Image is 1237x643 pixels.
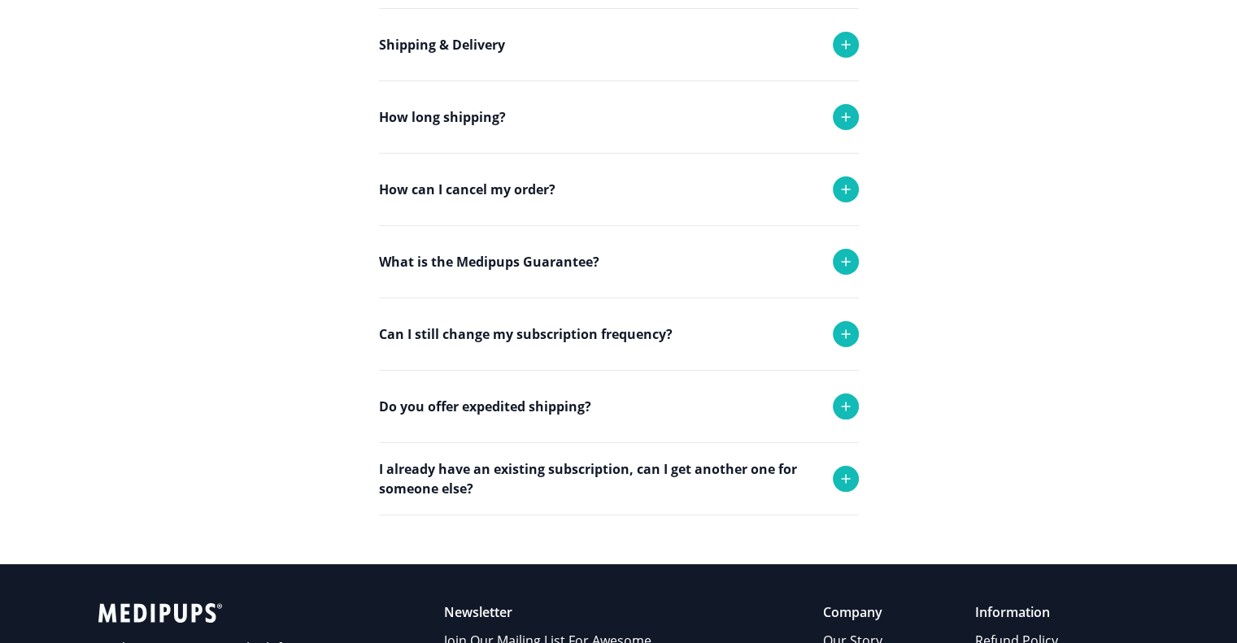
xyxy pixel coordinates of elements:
p: How can I cancel my order? [379,180,555,199]
div: If you received the wrong product or your product was damaged in transit, we will replace it with... [379,298,859,402]
div: Any refund request and cancellation are subject to approval and turn around time is 24-48 hours. ... [379,225,859,368]
div: Yes we do! Please reach out to support and we will try to accommodate any request. [379,442,859,527]
div: Each order takes 1-2 business days to be delivered. [379,153,859,218]
div: Yes you can. Simply reach out to support and we will adjust your monthly deliveries! [379,370,859,454]
div: Absolutely! Simply place the order and use the shipping address of the person who will receive th... [379,515,859,599]
p: How long shipping? [379,107,506,127]
p: Can I still change my subscription frequency? [379,324,673,344]
p: What is the Medipups Guarantee? [379,252,599,272]
p: I already have an existing subscription, can I get another one for someone else? [379,459,817,498]
p: Shipping & Delivery [379,35,505,54]
p: Do you offer expedited shipping? [379,397,591,416]
p: Company [823,603,917,622]
p: Information [975,603,1103,622]
p: Newsletter [444,603,689,622]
